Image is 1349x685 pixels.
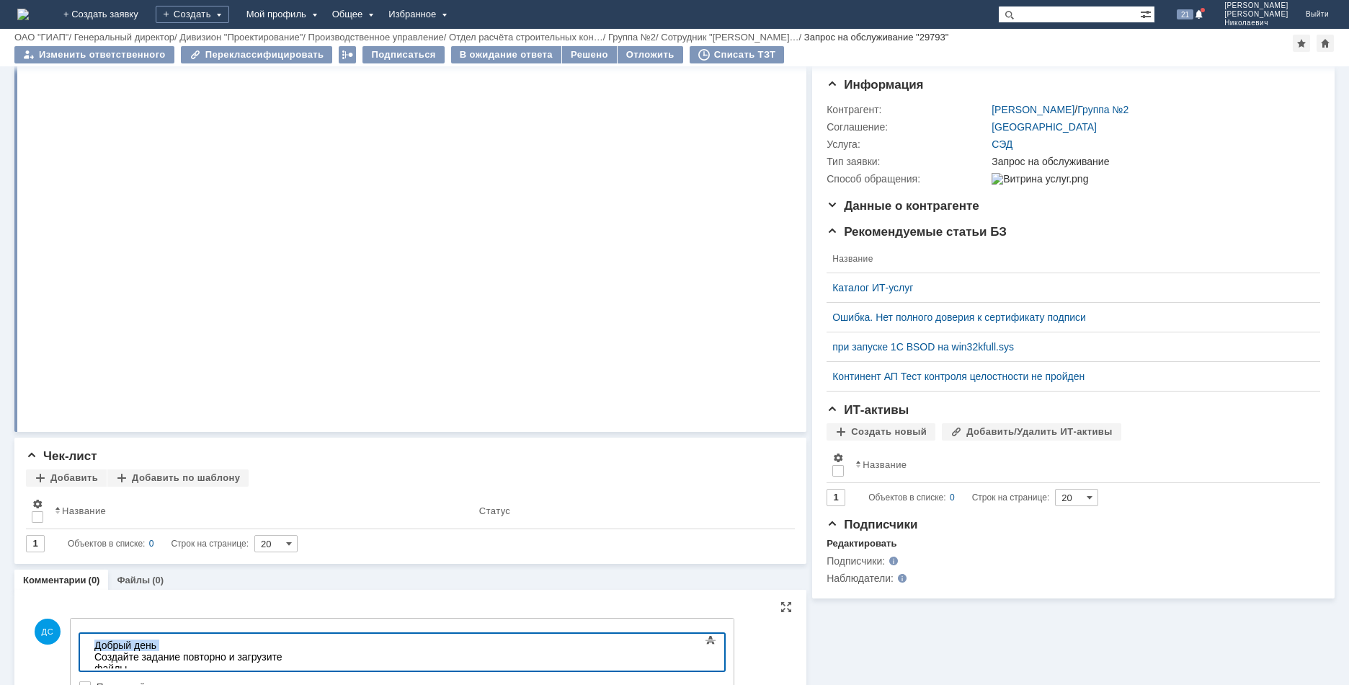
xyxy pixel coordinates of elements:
[35,619,61,645] span: ДС
[1293,35,1310,52] div: Добавить в избранное
[827,403,909,417] span: ИТ-активы
[832,311,1303,323] a: Ошибка. Нет полного доверия к сертификату подписи
[992,104,1074,115] a: [PERSON_NAME]
[149,535,154,552] div: 0
[179,32,303,43] a: Дивизион "Проектирование"
[827,78,923,92] span: Информация
[14,32,68,43] a: ОАО "ГИАП"
[89,575,100,585] div: (0)
[449,32,603,43] a: Отдел расчёта строительных кон…
[850,446,1309,483] th: Название
[992,173,1088,185] img: Витрина услуг.png
[74,32,180,43] div: /
[863,459,907,470] div: Название
[832,282,1303,293] a: Каталог ИТ-услуг
[832,341,1303,353] a: при запуске 1С BSOD на win32kfull.sys
[68,539,145,549] span: Объектов в списке:
[827,518,917,531] span: Подписчики
[827,121,989,133] div: Соглашение:
[661,32,804,43] div: /
[1177,9,1193,19] span: 21
[992,156,1312,167] div: Запрос на обслуживание
[827,156,989,167] div: Тип заявки:
[827,573,971,584] div: Наблюдатели:
[832,452,844,464] span: Настройки
[832,371,1303,382] a: Континент АП Тест контроля целостности не пройден
[1317,35,1334,52] div: Сделать домашней страницей
[827,245,1309,273] th: Название
[6,6,210,40] div: Добрый день Создайте задание повторно и загрузите файлы
[950,489,955,506] div: 0
[827,138,989,150] div: Услуга:
[449,32,608,43] div: /
[17,9,29,20] a: Перейти на домашнюю страницу
[74,32,174,43] a: Генеральный директор
[827,199,979,213] span: Данные о контрагенте
[179,32,308,43] div: /
[156,6,229,23] div: Создать
[608,32,661,43] div: /
[1224,1,1288,10] span: [PERSON_NAME]
[117,575,150,585] a: Файлы
[17,9,29,20] img: logo
[992,138,1012,150] a: СЭД
[780,601,792,613] div: На всю страницу
[992,121,1097,133] a: [GEOGRAPHIC_DATA]
[26,449,97,463] span: Чек-лист
[1140,6,1154,20] span: Расширенный поиск
[23,575,86,585] a: Комментарии
[32,498,43,510] span: Настройки
[152,575,164,585] div: (0)
[827,104,989,115] div: Контрагент:
[14,32,74,43] div: /
[1077,104,1128,115] a: Группа №2
[804,32,949,43] div: Запрос на обслуживание "29793"
[49,492,473,529] th: Название
[868,489,1049,506] i: Строк на странице:
[827,225,1007,239] span: Рекомендуемые статьи БЗ
[308,32,444,43] a: Производственное управление
[473,492,783,529] th: Статус
[827,173,989,185] div: Способ обращения:
[827,555,971,567] div: Подписчики:
[1224,19,1288,27] span: Николаевич
[868,492,945,503] span: Объектов в списке:
[479,505,510,516] div: Статус
[608,32,656,43] a: Группа №2
[661,32,798,43] a: Сотрудник "[PERSON_NAME]…
[827,538,896,549] div: Редактировать
[62,505,106,516] div: Название
[339,46,356,63] div: Работа с массовостью
[308,32,450,43] div: /
[68,535,249,552] i: Строк на странице:
[1224,10,1288,19] span: [PERSON_NAME]
[702,632,719,649] span: Показать панель инструментов
[992,104,1128,115] div: /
